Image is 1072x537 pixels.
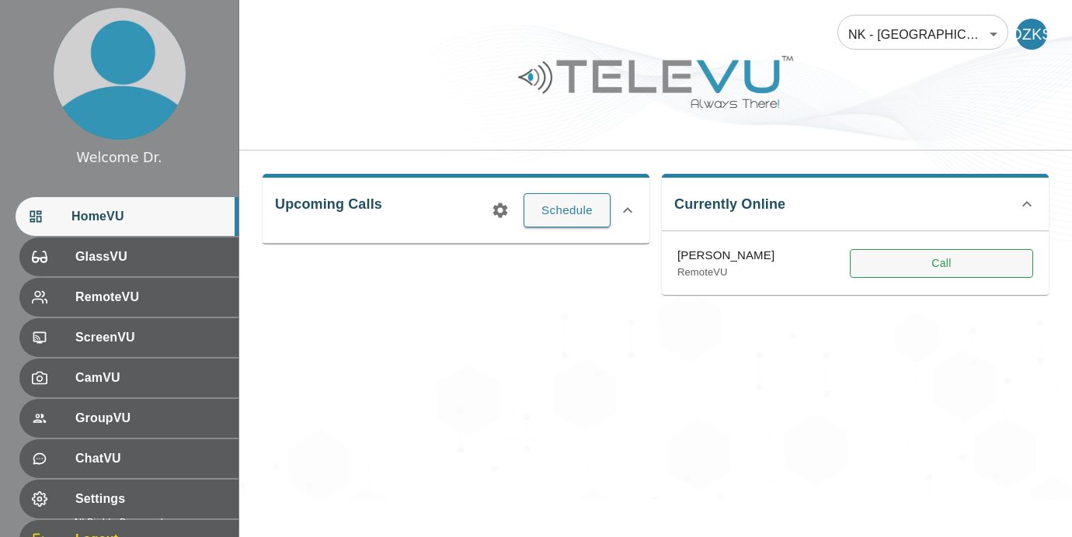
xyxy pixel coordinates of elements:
[19,439,238,478] div: ChatVU
[677,265,774,280] p: RemoteVU
[16,197,238,236] div: HomeVU
[71,207,226,226] span: HomeVU
[75,409,226,428] span: GroupVU
[19,480,238,518] div: Settings
[54,8,186,140] img: profile.png
[75,490,226,508] span: Settings
[19,399,238,438] div: GroupVU
[524,193,611,227] button: Schedule
[75,449,226,468] span: ChatVU
[19,237,238,276] div: GlassVU
[76,147,162,168] div: Welcome Dr.
[19,318,238,357] div: ScreenVU
[19,359,238,397] div: CamVU
[19,278,238,317] div: RemoteVU
[677,247,774,265] p: [PERSON_NAME]
[75,369,226,387] span: CamVU
[516,50,795,114] img: Logo
[75,328,226,347] span: ScreenVU
[1016,19,1047,50] div: DZKS
[850,249,1033,278] button: Call
[75,288,226,307] span: RemoteVU
[75,248,226,266] span: GlassVU
[837,12,1008,56] div: NK - [GEOGRAPHIC_DATA]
